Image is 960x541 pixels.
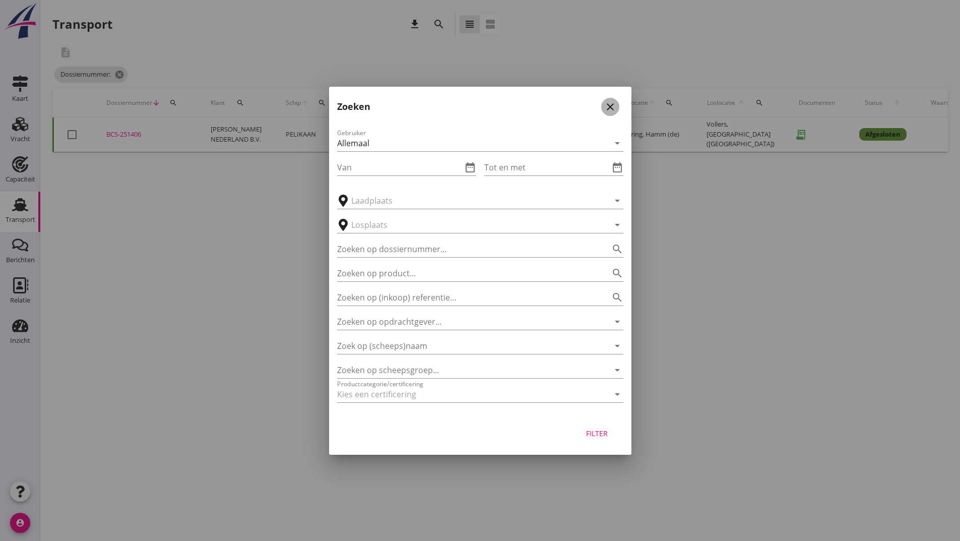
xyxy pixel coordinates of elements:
[604,101,616,113] i: close
[611,364,623,376] i: arrow_drop_down
[351,193,595,209] input: Laadplaats
[611,316,623,328] i: arrow_drop_down
[337,314,595,330] input: Zoeken op opdrachtgever...
[464,161,476,173] i: date_range
[337,289,595,306] input: Zoeken op (inkoop) referentie…
[611,267,623,279] i: search
[583,428,611,439] div: Filter
[484,159,609,175] input: Tot en met
[351,217,595,233] input: Losplaats
[337,241,595,257] input: Zoeken op dossiernummer...
[337,265,595,281] input: Zoeken op product...
[611,291,623,304] i: search
[611,195,623,207] i: arrow_drop_down
[611,219,623,231] i: arrow_drop_down
[611,243,623,255] i: search
[611,161,623,173] i: date_range
[337,100,370,113] h2: Zoeken
[337,338,595,354] input: Zoek op (scheeps)naam
[337,159,462,175] input: Van
[337,139,369,148] div: Allemaal
[611,340,623,352] i: arrow_drop_down
[611,388,623,400] i: arrow_drop_down
[611,137,623,149] i: arrow_drop_down
[575,425,619,443] button: Filter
